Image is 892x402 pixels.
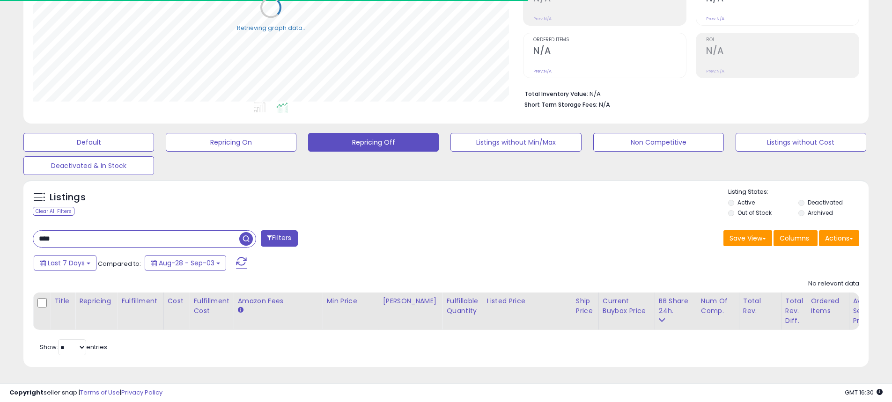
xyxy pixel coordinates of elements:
div: Amazon Fees [237,296,318,306]
button: Columns [774,230,818,246]
span: Compared to: [98,259,141,268]
div: Min Price [326,296,375,306]
button: Filters [261,230,297,247]
small: Prev: N/A [533,68,552,74]
div: [PERSON_NAME] [383,296,438,306]
label: Archived [808,209,833,217]
button: Deactivated & In Stock [23,156,154,175]
div: BB Share 24h. [659,296,693,316]
strong: Copyright [9,388,44,397]
small: Prev: N/A [533,16,552,22]
a: Privacy Policy [121,388,162,397]
div: Retrieving graph data.. [237,23,305,32]
div: No relevant data [808,279,859,288]
b: Total Inventory Value: [524,90,588,98]
div: Num of Comp. [701,296,735,316]
label: Deactivated [808,198,843,206]
small: Amazon Fees. [237,306,243,314]
span: Last 7 Days [48,258,85,268]
h5: Listings [50,191,86,204]
label: Active [737,198,755,206]
label: Out of Stock [737,209,772,217]
div: Current Buybox Price [603,296,651,316]
button: Actions [819,230,859,246]
div: Ship Price [576,296,595,316]
div: Total Rev. [743,296,777,316]
li: N/A [524,88,852,99]
b: Short Term Storage Fees: [524,101,597,109]
div: Fulfillment [121,296,159,306]
div: Total Rev. Diff. [785,296,803,326]
button: Last 7 Days [34,255,96,271]
span: 2025-09-11 16:30 GMT [845,388,883,397]
div: Avg Selling Price [853,296,887,326]
button: Save View [723,230,772,246]
div: Listed Price [487,296,568,306]
button: Aug-28 - Sep-03 [145,255,226,271]
div: Cost [168,296,186,306]
span: Ordered Items [533,37,686,43]
small: Prev: N/A [706,68,724,74]
button: Non Competitive [593,133,724,152]
button: Repricing Off [308,133,439,152]
div: Fulfillable Quantity [446,296,479,316]
div: Clear All Filters [33,207,74,216]
div: Ordered Items [811,296,845,316]
h2: N/A [706,45,859,58]
span: N/A [599,100,610,109]
span: Aug-28 - Sep-03 [159,258,214,268]
div: Repricing [79,296,113,306]
small: Prev: N/A [706,16,724,22]
button: Listings without Cost [736,133,866,152]
span: ROI [706,37,859,43]
div: Fulfillment Cost [193,296,229,316]
h2: N/A [533,45,686,58]
p: Listing States: [728,188,869,197]
div: Title [54,296,71,306]
a: Terms of Use [80,388,120,397]
span: Columns [780,234,809,243]
span: Show: entries [40,343,107,351]
button: Listings without Min/Max [450,133,581,152]
div: seller snap | | [9,388,162,397]
button: Repricing On [166,133,296,152]
button: Default [23,133,154,152]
